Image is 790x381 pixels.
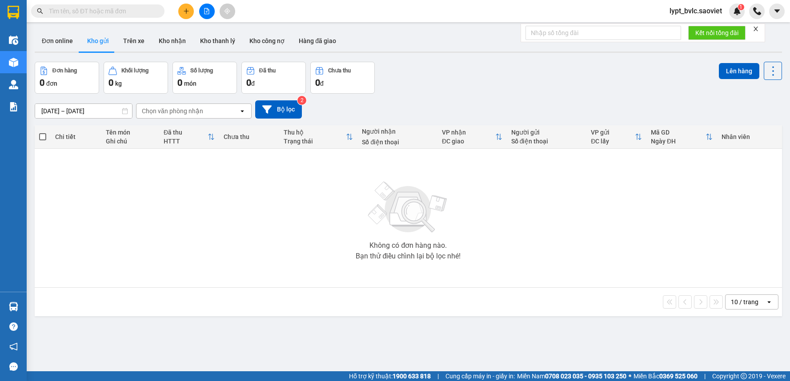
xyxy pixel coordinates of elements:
[49,6,154,16] input: Tìm tên, số ĐT hoặc mã đơn
[634,371,698,381] span: Miền Bắc
[35,104,132,118] input: Select a date range.
[35,62,99,94] button: Đơn hàng0đơn
[719,63,759,79] button: Lên hàng
[591,138,635,145] div: ĐC lấy
[164,129,208,136] div: Đã thu
[733,7,741,15] img: icon-new-feature
[40,77,44,88] span: 0
[220,4,235,19] button: aim
[753,26,759,32] span: close
[242,30,292,52] button: Kho công nợ
[108,77,113,88] span: 0
[8,6,19,19] img: logo-vxr
[9,36,18,45] img: warehouse-icon
[159,125,219,149] th: Toggle SortBy
[320,80,324,87] span: đ
[517,371,626,381] span: Miền Nam
[659,373,698,380] strong: 0369 525 060
[704,371,706,381] span: |
[52,67,77,74] div: Đơn hàng
[753,7,761,15] img: phone-icon
[37,8,43,14] span: search
[9,80,18,89] img: warehouse-icon
[442,138,495,145] div: ĐC giao
[80,30,116,52] button: Kho gửi
[9,342,18,351] span: notification
[511,138,582,145] div: Số điện thoại
[241,62,306,94] button: Đã thu0đ
[545,373,626,380] strong: 0708 023 035 - 0935 103 250
[688,26,746,40] button: Kết nối tổng đài
[445,371,515,381] span: Cung cấp máy in - giấy in:
[442,129,495,136] div: VP nhận
[35,30,80,52] button: Đơn online
[731,298,758,306] div: 10 / trang
[741,373,747,379] span: copyright
[183,8,189,14] span: plus
[9,322,18,331] span: question-circle
[106,129,155,136] div: Tên món
[46,80,57,87] span: đơn
[142,107,203,115] div: Chọn văn phòng nhận
[246,77,251,88] span: 0
[328,67,351,74] div: Chưa thu
[662,5,729,16] span: lypt_bvlc.saoviet
[259,67,276,74] div: Đã thu
[297,96,306,105] sup: 2
[284,129,346,136] div: Thu hộ
[310,62,375,94] button: Chưa thu0đ
[9,362,18,371] span: message
[104,62,168,94] button: Khối lượng0kg
[284,138,346,145] div: Trạng thái
[769,4,785,19] button: caret-down
[722,133,777,140] div: Nhân viên
[279,125,357,149] th: Toggle SortBy
[393,373,431,380] strong: 1900 633 818
[349,371,431,381] span: Hỗ trợ kỹ thuật:
[738,4,744,10] sup: 1
[224,8,230,14] span: aim
[591,129,635,136] div: VP gửi
[9,302,18,311] img: warehouse-icon
[121,67,148,74] div: Khối lượng
[369,242,447,249] div: Không có đơn hàng nào.
[766,298,773,306] svg: open
[437,371,439,381] span: |
[172,62,237,94] button: Số lượng0món
[184,80,196,87] span: món
[106,138,155,145] div: Ghi chú
[651,138,706,145] div: Ngày ĐH
[55,133,97,140] div: Chi tiết
[586,125,646,149] th: Toggle SortBy
[152,30,193,52] button: Kho nhận
[116,30,152,52] button: Trên xe
[364,176,453,238] img: svg+xml;base64,PHN2ZyBjbGFzcz0ibGlzdC1wbHVnX19zdmciIHhtbG5zPSJodHRwOi8vd3d3LnczLm9yZy8yMDAwL3N2Zy...
[224,133,275,140] div: Chưa thu
[629,374,631,378] span: ⚪️
[164,138,208,145] div: HTTT
[292,30,343,52] button: Hàng đã giao
[646,125,717,149] th: Toggle SortBy
[115,80,122,87] span: kg
[199,4,215,19] button: file-add
[193,30,242,52] button: Kho thanh lý
[437,125,507,149] th: Toggle SortBy
[255,100,302,119] button: Bộ lọc
[315,77,320,88] span: 0
[511,129,582,136] div: Người gửi
[178,4,194,19] button: plus
[190,67,213,74] div: Số lượng
[251,80,255,87] span: đ
[525,26,681,40] input: Nhập số tổng đài
[773,7,781,15] span: caret-down
[9,58,18,67] img: warehouse-icon
[651,129,706,136] div: Mã GD
[356,253,461,260] div: Bạn thử điều chỉnh lại bộ lọc nhé!
[739,4,742,10] span: 1
[204,8,210,14] span: file-add
[9,102,18,111] img: solution-icon
[239,107,246,115] svg: open
[177,77,182,88] span: 0
[695,28,738,38] span: Kết nối tổng đài
[362,139,433,146] div: Số điện thoại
